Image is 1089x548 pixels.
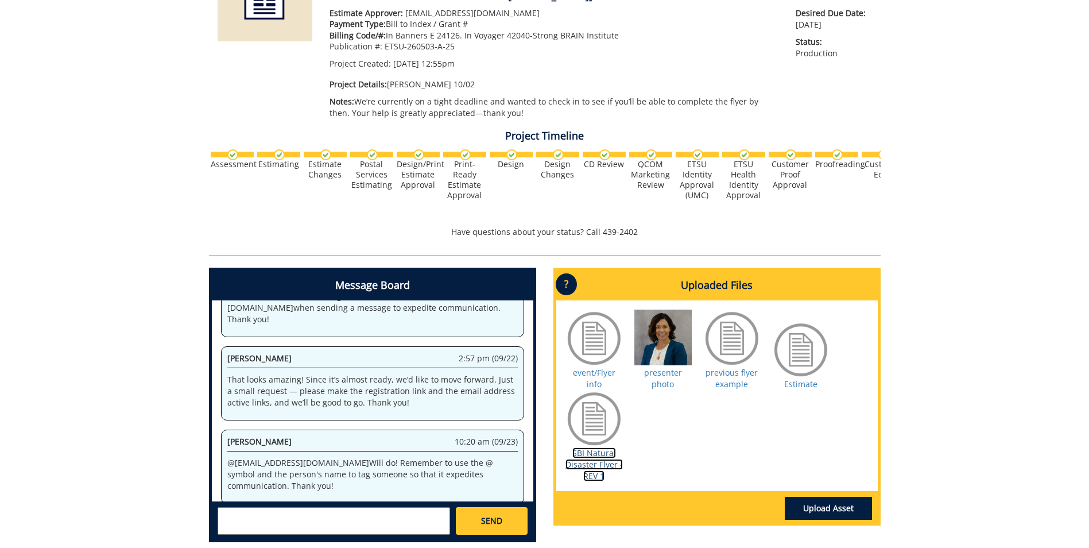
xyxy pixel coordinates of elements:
p: We’re currently on a tight deadline and wanted to check in to see if you’ll be able to complete t... [330,96,779,119]
p: [PERSON_NAME] 10/02 [330,79,779,90]
img: checkmark [460,149,471,160]
div: Customer Proof Approval [769,159,812,190]
span: ETSU-260503-A-25 [385,41,455,52]
p: @ [EMAIL_ADDRESS][DOMAIN_NAME] Will do! Remember to use the @ symbol and the person's name to tag... [227,457,518,492]
div: ETSU Health Identity Approval [722,159,765,200]
img: checkmark [320,149,331,160]
textarea: messageToSend [218,507,450,535]
p: In Banners E 24126. In Voyager 42040-Strong BRAIN Institute [330,30,779,41]
p: [EMAIL_ADDRESS][DOMAIN_NAME] [330,7,779,19]
span: Publication #: [330,41,382,52]
span: Desired Due Date: [796,7,871,19]
p: That looks amazing! Since it’s almost ready, we’d like to move forward. Just a small request — pl... [227,374,518,408]
span: [PERSON_NAME] [227,353,292,364]
img: checkmark [506,149,517,160]
img: checkmark [739,149,750,160]
span: Estimate Approver: [330,7,403,18]
span: Project Details: [330,79,387,90]
img: checkmark [553,149,564,160]
img: checkmark [413,149,424,160]
div: Proofreading [815,159,858,169]
span: Billing Code/#: [330,30,386,41]
p: [DATE] [796,7,871,30]
p: Have questions about your status? Call 439-2402 [209,226,881,238]
div: Assessment [211,159,254,169]
img: checkmark [274,149,285,160]
div: Design Changes [536,159,579,180]
span: 2:57 pm (09/22) [459,353,518,364]
a: Estimate [784,379,817,389]
span: [PERSON_NAME] [227,436,292,447]
img: checkmark [646,149,657,160]
a: SEND [456,507,527,535]
img: checkmark [878,149,889,160]
span: Notes: [330,96,354,107]
span: 10:20 am (09/23) [455,436,518,447]
span: [DATE] 12:55pm [393,58,455,69]
div: Customer Edits [862,159,905,180]
div: Design/Print Estimate Approval [397,159,440,190]
a: event/Flyer info [573,367,615,389]
a: presenter photo [644,367,682,389]
p: @ [EMAIL_ADDRESS][DOMAIN_NAME] I just sent you the proof. Do you still need it canceled? --Please... [227,279,518,325]
h4: Project Timeline [209,130,881,142]
p: ? [556,273,577,295]
div: Estimating [257,159,300,169]
span: Payment Type: [330,18,386,29]
img: checkmark [832,149,843,160]
h4: Message Board [212,271,533,300]
div: Design [490,159,533,169]
img: checkmark [227,149,238,160]
div: Print-Ready Estimate Approval [443,159,486,200]
img: checkmark [692,149,703,160]
span: Status: [796,36,871,48]
div: CD Review [583,159,626,169]
p: Bill to Index / Grant # [330,18,779,30]
img: checkmark [367,149,378,160]
a: Upload Asset [785,497,872,520]
div: Postal Services Estimating [350,159,393,190]
div: ETSU Identity Approval (UMC) [676,159,719,200]
img: checkmark [599,149,610,160]
a: previous flyer example [706,367,758,389]
div: QCOM Marketing Review [629,159,672,190]
img: checkmark [785,149,796,160]
span: Project Created: [330,58,391,69]
p: Production [796,36,871,59]
div: Estimate Changes [304,159,347,180]
a: SBI Natural Disaster Flyer - REV 1 [565,447,623,481]
h4: Uploaded Files [556,271,878,300]
span: SEND [481,515,502,527]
